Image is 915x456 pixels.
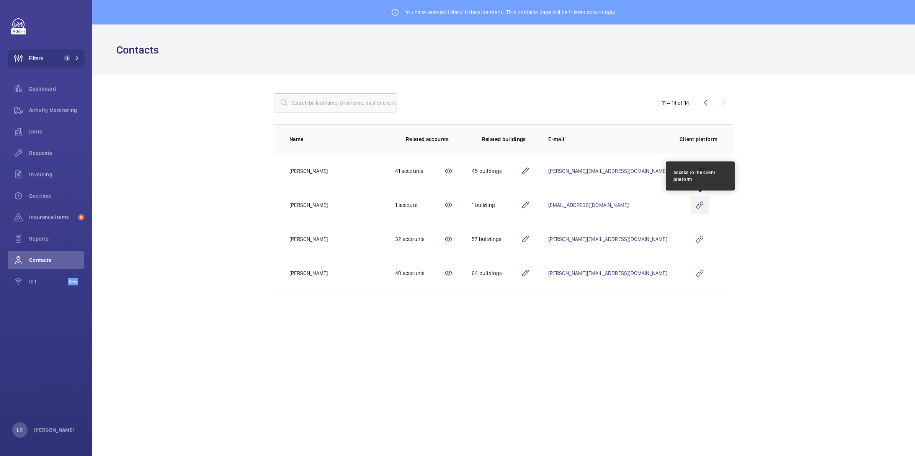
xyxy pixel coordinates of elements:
[289,135,383,143] p: Name
[29,128,84,135] span: Units
[472,201,521,209] div: 1 building
[548,236,667,242] a: [PERSON_NAME][EMAIL_ADDRESS][DOMAIN_NAME]
[29,106,84,114] span: Activity Monitoring
[472,269,521,277] div: 64 buildings
[8,49,84,67] button: Filters1
[29,213,75,221] span: Insurance items
[29,149,84,157] span: Requests
[29,235,84,243] span: Reports
[395,269,444,277] div: 40 accounts
[29,278,68,285] span: IoT
[472,235,521,243] div: 57 buildings
[289,167,328,175] p: [PERSON_NAME]
[548,168,667,174] a: [PERSON_NAME][EMAIL_ADDRESS][DOMAIN_NAME]
[68,278,78,285] span: Beta
[17,426,23,434] p: LR
[472,167,521,175] div: 45 buildings
[29,54,43,62] span: Filters
[78,214,84,220] span: 9
[289,235,328,243] p: [PERSON_NAME]
[274,93,397,112] input: Search by lastname, firstname, mail or client
[29,192,84,200] span: Overtime
[34,426,75,434] p: [PERSON_NAME]
[64,55,70,61] span: 1
[673,169,727,183] div: Access to the client platform
[662,99,689,107] div: 11 – 14 of 14
[29,171,84,178] span: Invoicing
[29,85,84,93] span: Dashboard
[482,135,526,143] p: Related buildings
[548,135,667,143] p: E-mail
[680,135,717,143] p: Client platform
[395,167,444,175] div: 41 accounts
[548,270,667,276] a: [PERSON_NAME][EMAIL_ADDRESS][DOMAIN_NAME]
[406,135,449,143] p: Related accounts
[395,201,444,209] div: 1 account
[289,269,328,277] p: [PERSON_NAME]
[548,202,629,208] a: [EMAIL_ADDRESS][DOMAIN_NAME]
[116,43,163,57] h1: Contacts
[289,201,328,209] p: [PERSON_NAME]
[29,256,84,264] span: Contacts
[395,235,444,243] div: 32 accounts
